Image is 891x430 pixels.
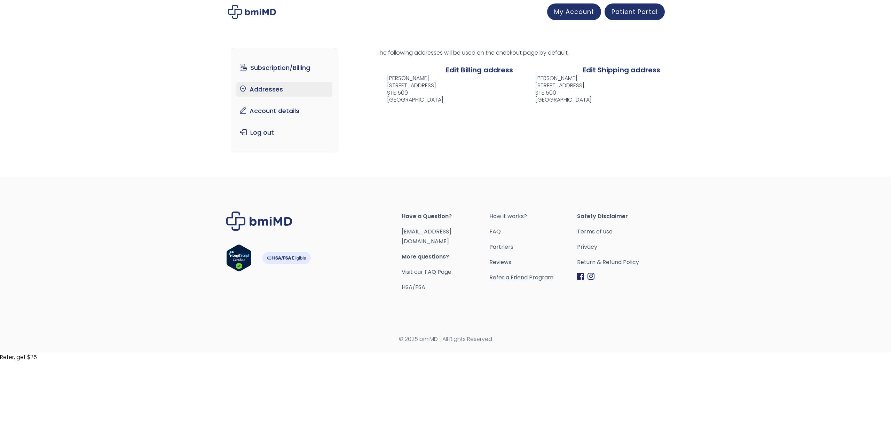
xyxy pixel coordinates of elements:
img: Brand Logo [226,212,292,231]
img: HSA-FSA [262,252,311,264]
a: Return & Refund Policy [577,257,665,267]
a: How it works? [489,212,577,221]
img: Verify Approval for www.bmimd.com [226,244,252,272]
a: Subscription/Billing [236,61,333,75]
img: Facebook [577,273,584,280]
p: The following addresses will be used on the checkout page by default. [377,48,660,58]
span: Have a Question? [402,212,489,221]
img: My account [228,5,276,19]
nav: Account pages [231,48,338,152]
a: HSA/FSA [402,283,425,291]
a: Edit Billing address [446,65,513,75]
a: Log out [236,125,333,140]
a: Terms of use [577,227,665,237]
a: Verify LegitScript Approval for www.bmimd.com [226,244,252,275]
a: Reviews [489,257,577,267]
a: Partners [489,242,577,252]
a: Privacy [577,242,665,252]
span: Patient Portal [612,7,658,16]
a: Patient Portal [605,3,665,20]
a: Visit our FAQ Page [402,268,451,276]
a: Edit Shipping address [583,65,660,75]
a: FAQ [489,227,577,237]
span: © 2025 bmiMD | All Rights Reserved [226,334,665,344]
address: [PERSON_NAME] [STREET_ADDRESS] STE 500 [GEOGRAPHIC_DATA] [524,75,592,104]
address: [PERSON_NAME] [STREET_ADDRESS] STE 500 [GEOGRAPHIC_DATA] [377,75,443,104]
span: More questions? [402,252,489,262]
span: Safety Disclaimer [577,212,665,221]
a: Addresses [236,82,333,97]
span: My Account [554,7,594,16]
a: Refer a Friend Program [489,273,577,282]
a: Account details [236,104,333,118]
a: My Account [547,3,601,20]
img: Instagram [588,273,594,280]
a: [EMAIL_ADDRESS][DOMAIN_NAME] [402,228,451,245]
